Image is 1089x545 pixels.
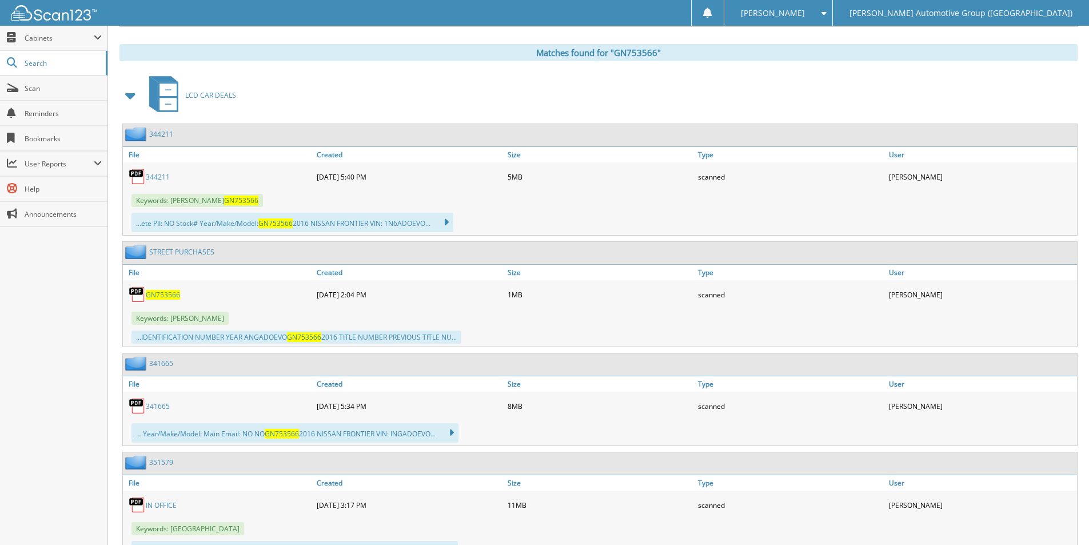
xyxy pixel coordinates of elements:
a: File [123,376,314,392]
span: GN753566 [224,196,258,205]
div: [PERSON_NAME] [886,283,1077,306]
a: Size [505,475,696,491]
a: User [886,147,1077,162]
a: Created [314,147,505,162]
a: Type [695,147,886,162]
a: File [123,147,314,162]
span: Scan [25,83,102,93]
a: GN753566 [146,290,180,300]
img: PDF.png [129,397,146,415]
img: PDF.png [129,168,146,185]
span: GN753566 [265,429,299,439]
a: User [886,475,1077,491]
div: [DATE] 5:34 PM [314,395,505,417]
div: scanned [695,395,886,417]
div: 11MB [505,494,696,516]
span: Announcements [25,209,102,219]
a: Size [505,265,696,280]
a: 351579 [149,458,173,467]
div: 1MB [505,283,696,306]
img: folder2.png [125,245,149,259]
img: scan123-logo-white.svg [11,5,97,21]
a: File [123,265,314,280]
div: scanned [695,283,886,306]
span: Help [25,184,102,194]
div: [PERSON_NAME] [886,494,1077,516]
div: scanned [695,165,886,188]
a: 344211 [146,172,170,182]
a: Type [695,376,886,392]
div: [PERSON_NAME] [886,165,1077,188]
a: File [123,475,314,491]
a: STREET PURCHASES [149,247,214,257]
span: LCD CAR DEALS [185,90,236,100]
span: [PERSON_NAME] Automotive Group ([GEOGRAPHIC_DATA]) [849,10,1072,17]
div: ...ete PII: NO Stock# Year/Make/Model: 2016 NISSAN FRONTIER VIN: 1N6ADOEVO... [131,213,453,232]
img: folder2.png [125,455,149,470]
img: PDF.png [129,496,146,514]
span: GN753566 [287,332,321,342]
img: PDF.png [129,286,146,303]
span: Bookmarks [25,134,102,144]
span: [PERSON_NAME] [741,10,805,17]
img: folder2.png [125,356,149,371]
a: User [886,376,1077,392]
span: User Reports [25,159,94,169]
span: Reminders [25,109,102,118]
span: GN753566 [258,218,293,228]
div: [DATE] 5:40 PM [314,165,505,188]
span: Search [25,58,100,68]
div: [DATE] 2:04 PM [314,283,505,306]
a: User [886,265,1077,280]
img: folder2.png [125,127,149,141]
a: 344211 [149,129,173,139]
a: 341665 [149,359,173,368]
a: 341665 [146,401,170,411]
a: Type [695,265,886,280]
div: ...IDENTIFICATION NUMBER YEAR ANGADOEVO 2016 TITLE NUMBER PREVIOUS TITLE NU... [131,331,461,344]
span: Keywords: [PERSON_NAME] [131,194,263,207]
a: Created [314,376,505,392]
div: Matches found for "GN753566" [119,44,1078,61]
span: Keywords: [GEOGRAPHIC_DATA] [131,522,244,535]
span: Keywords: [PERSON_NAME] [131,312,229,325]
div: scanned [695,494,886,516]
div: [PERSON_NAME] [886,395,1077,417]
div: ... Year/Make/Model: Main Email: NO NO 2016 NISSAN FRONTIER VIN: INGADOEVO... [131,423,458,443]
a: Size [505,147,696,162]
a: IN OFFICE [146,500,177,510]
a: LCD CAR DEALS [142,73,236,118]
a: Type [695,475,886,491]
div: 8MB [505,395,696,417]
iframe: Chat Widget [1032,490,1089,545]
div: [DATE] 3:17 PM [314,494,505,516]
a: Created [314,265,505,280]
span: Cabinets [25,33,94,43]
a: Size [505,376,696,392]
div: 5MB [505,165,696,188]
a: Created [314,475,505,491]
